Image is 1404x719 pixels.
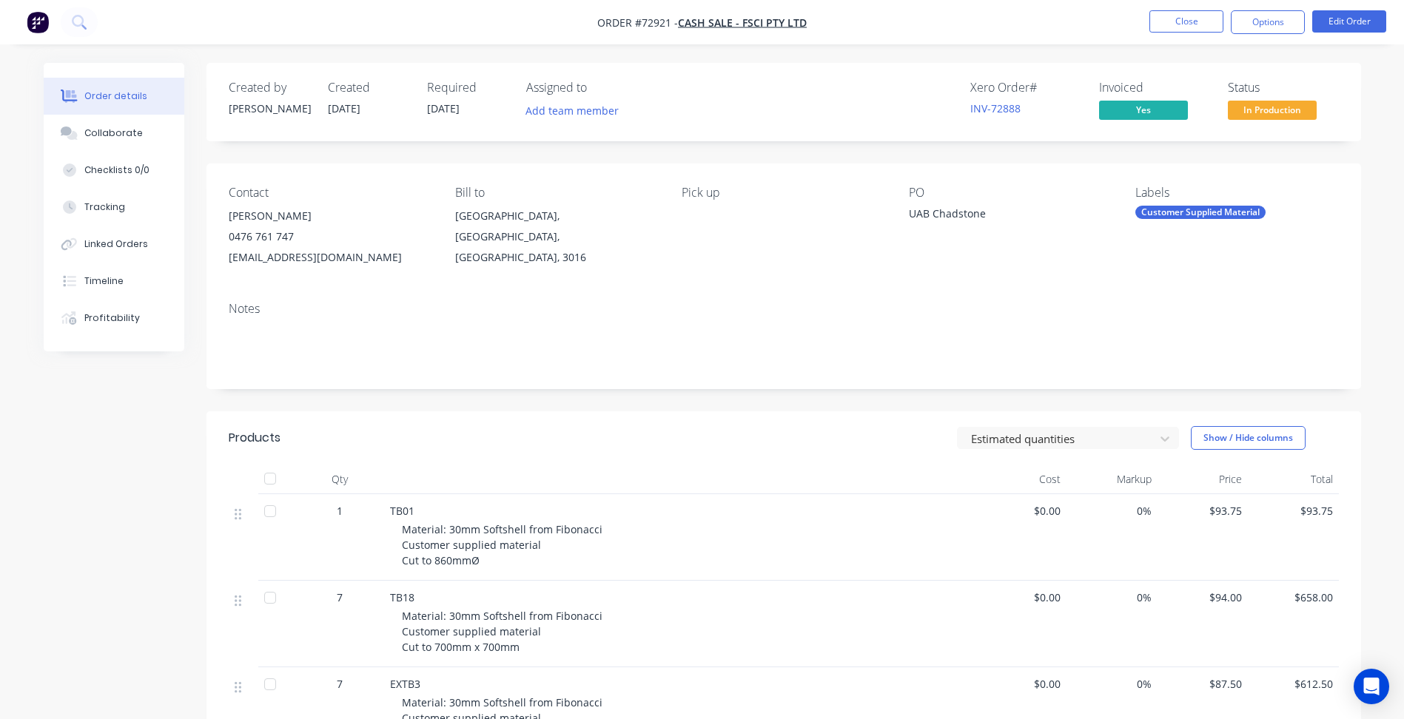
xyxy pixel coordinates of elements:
[1248,465,1339,494] div: Total
[390,504,414,518] span: TB01
[44,152,184,189] button: Checklists 0/0
[427,101,460,115] span: [DATE]
[229,206,431,226] div: [PERSON_NAME]
[1099,101,1188,119] span: Yes
[229,101,310,116] div: [PERSON_NAME]
[229,302,1339,316] div: Notes
[982,676,1061,692] span: $0.00
[427,81,508,95] div: Required
[1072,503,1152,519] span: 0%
[1254,676,1333,692] span: $612.50
[84,200,125,214] div: Tracking
[295,465,384,494] div: Qty
[526,101,627,121] button: Add team member
[1228,101,1317,119] span: In Production
[84,311,140,325] div: Profitability
[44,189,184,226] button: Tracking
[1163,590,1243,605] span: $94.00
[84,126,143,140] div: Collaborate
[402,522,602,567] span: Material: 30mm Softshell from Fibonacci Customer supplied material Cut to 860mmØ
[526,81,674,95] div: Assigned to
[44,78,184,115] button: Order details
[682,186,884,200] div: Pick up
[1099,81,1210,95] div: Invoiced
[44,226,184,263] button: Linked Orders
[337,503,343,519] span: 1
[84,274,124,288] div: Timeline
[1072,676,1152,692] span: 0%
[1149,10,1223,33] button: Close
[1354,669,1389,704] div: Open Intercom Messenger
[1254,503,1333,519] span: $93.75
[970,101,1021,115] a: INV-72888
[455,186,658,200] div: Bill to
[44,300,184,337] button: Profitability
[390,677,420,691] span: EXTB3
[517,101,626,121] button: Add team member
[328,101,360,115] span: [DATE]
[229,186,431,200] div: Contact
[390,590,414,604] span: TB18
[1135,186,1338,200] div: Labels
[337,676,343,692] span: 7
[337,590,343,605] span: 7
[1158,465,1249,494] div: Price
[1231,10,1305,34] button: Options
[1163,676,1243,692] span: $87.50
[84,237,148,251] div: Linked Orders
[44,263,184,300] button: Timeline
[84,90,147,103] div: Order details
[455,206,658,268] div: [GEOGRAPHIC_DATA], [GEOGRAPHIC_DATA], [GEOGRAPHIC_DATA], 3016
[976,465,1067,494] div: Cost
[229,247,431,268] div: [EMAIL_ADDRESS][DOMAIN_NAME]
[402,609,602,654] span: Material: 30mm Softshell from Fibonacci Customer supplied material Cut to 700mm x 700mm
[909,186,1112,200] div: PO
[909,206,1094,226] div: UAB Chadstone
[84,163,150,177] div: Checklists 0/0
[229,226,431,247] div: 0476 761 747
[1067,465,1158,494] div: Markup
[1191,426,1306,450] button: Show / Hide columns
[229,81,310,95] div: Created by
[982,503,1061,519] span: $0.00
[44,115,184,152] button: Collaborate
[229,429,281,447] div: Products
[1228,81,1339,95] div: Status
[970,81,1081,95] div: Xero Order #
[982,590,1061,605] span: $0.00
[229,206,431,268] div: [PERSON_NAME]0476 761 747[EMAIL_ADDRESS][DOMAIN_NAME]
[27,11,49,33] img: Factory
[1228,101,1317,123] button: In Production
[678,16,807,30] a: Cash Sale - FSCI Pty Ltd
[1312,10,1386,33] button: Edit Order
[597,16,678,30] span: Order #72921 -
[1254,590,1333,605] span: $658.00
[1163,503,1243,519] span: $93.75
[328,81,409,95] div: Created
[1072,590,1152,605] span: 0%
[1135,206,1266,219] div: Customer Supplied Material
